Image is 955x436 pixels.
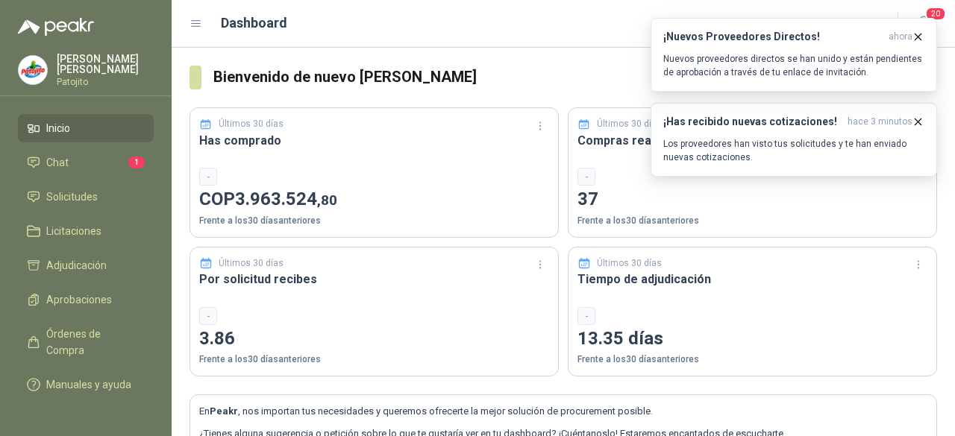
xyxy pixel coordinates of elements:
h3: Compras realizadas [577,131,927,150]
a: Solicitudes [18,183,154,211]
span: Manuales y ayuda [46,376,131,393]
h3: Por solicitud recibes [199,270,549,288]
p: Frente a los 30 días anteriores [577,353,927,367]
span: hace 3 minutos [848,116,912,128]
span: Licitaciones [46,223,101,239]
p: 13.35 días [577,325,927,353]
p: Últimos 30 días [219,256,284,271]
a: Adjudicación [18,251,154,279]
span: Chat [46,154,69,171]
p: Últimos 30 días [597,117,662,131]
div: - [199,168,217,186]
span: ahora [889,31,912,43]
p: 37 [577,186,927,214]
span: Inicio [46,120,70,136]
p: Frente a los 30 días anteriores [577,214,927,228]
p: Últimos 30 días [597,256,662,271]
span: 20 [925,7,946,21]
p: [PERSON_NAME] [PERSON_NAME] [57,54,154,75]
span: Adjudicación [46,257,107,274]
img: Company Logo [19,56,47,84]
h3: Bienvenido de nuevo [PERSON_NAME] [213,66,938,89]
p: 3.86 [199,325,549,353]
h3: Has comprado [199,131,549,150]
p: Últimos 30 días [219,117,284,131]
h3: ¡Nuevos Proveedores Directos! [663,31,883,43]
p: Los proveedores han visto tus solicitudes y te han enviado nuevas cotizaciones. [663,137,924,164]
a: Licitaciones [18,217,154,245]
p: En , nos importan tus necesidades y queremos ofrecerte la mejor solución de procurement posible. [199,404,927,419]
span: Órdenes de Compra [46,326,140,358]
span: Solicitudes [46,189,98,205]
h3: Tiempo de adjudicación [577,270,927,288]
button: ¡Nuevos Proveedores Directos!ahora Nuevos proveedores directos se han unido y están pendientes de... [651,18,937,92]
span: ,80 [317,192,337,209]
span: Aprobaciones [46,291,112,308]
b: Peakr [210,405,238,417]
a: Chat1 [18,148,154,177]
p: Frente a los 30 días anteriores [199,214,549,228]
a: Aprobaciones [18,285,154,314]
p: Nuevos proveedores directos se han unido y están pendientes de aprobación a través de tu enlace d... [663,52,924,79]
p: COP [199,186,549,214]
p: Patojito [57,78,154,86]
a: Manuales y ayuda [18,370,154,399]
p: Frente a los 30 días anteriores [199,353,549,367]
a: Inicio [18,114,154,142]
a: Órdenes de Compra [18,320,154,364]
button: 20 [910,10,937,37]
h1: Dashboard [221,13,287,34]
button: ¡Has recibido nuevas cotizaciones!hace 3 minutos Los proveedores han visto tus solicitudes y te h... [651,103,937,177]
span: 3.963.524 [235,189,337,209]
div: - [199,307,217,325]
div: - [577,307,595,325]
img: Logo peakr [18,18,94,36]
div: - [577,168,595,186]
span: 1 [128,157,145,168]
h3: ¡Has recibido nuevas cotizaciones! [663,116,842,128]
